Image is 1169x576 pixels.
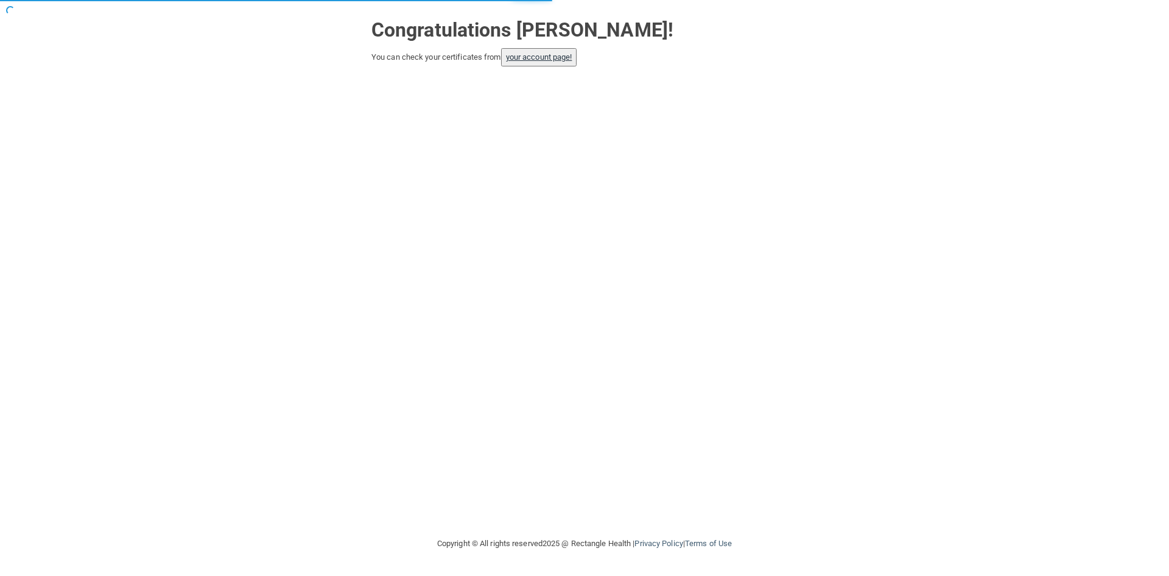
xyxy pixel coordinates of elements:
[362,524,807,563] div: Copyright © All rights reserved 2025 @ Rectangle Health | |
[506,52,572,62] a: your account page!
[371,18,673,41] strong: Congratulations [PERSON_NAME]!
[634,539,683,548] a: Privacy Policy
[501,48,577,66] button: your account page!
[371,48,798,66] div: You can check your certificates from
[685,539,732,548] a: Terms of Use
[958,489,1154,538] iframe: Drift Widget Chat Controller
